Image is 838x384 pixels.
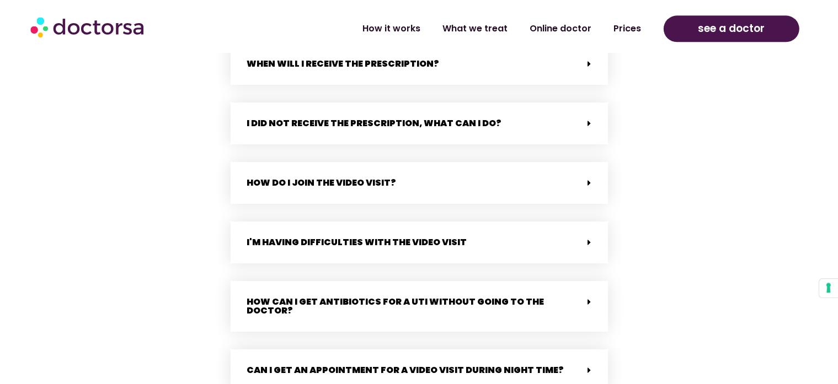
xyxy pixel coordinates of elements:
[221,16,652,41] nav: Menu
[231,280,608,331] div: How can I get antibiotics for a UTI without going to the doctor?
[247,295,545,316] a: How can I get antibiotics for a UTI without going to the doctor?
[247,235,467,248] a: I'm having difficulties with the video visit
[664,15,800,42] a: see a doctor
[432,16,519,41] a: What we treat
[231,102,608,144] div: I did not receive the prescription, what can i do?
[603,16,653,41] a: Prices
[247,363,564,376] a: Can I get an appointment for a video visit during night time?
[231,221,608,263] div: I'm having difficulties with the video visit
[352,16,432,41] a: How it works
[519,16,603,41] a: Online doctor
[247,116,502,129] a: I did not receive the prescription, what can i do?
[247,176,397,188] a: How do I join the video visit?
[819,279,838,298] button: Your consent preferences for tracking technologies
[698,20,765,37] span: see a doctor
[247,57,440,69] a: When will i receive the prescription?
[231,161,608,203] div: How do I join the video visit?
[231,42,608,84] div: When will i receive the prescription?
